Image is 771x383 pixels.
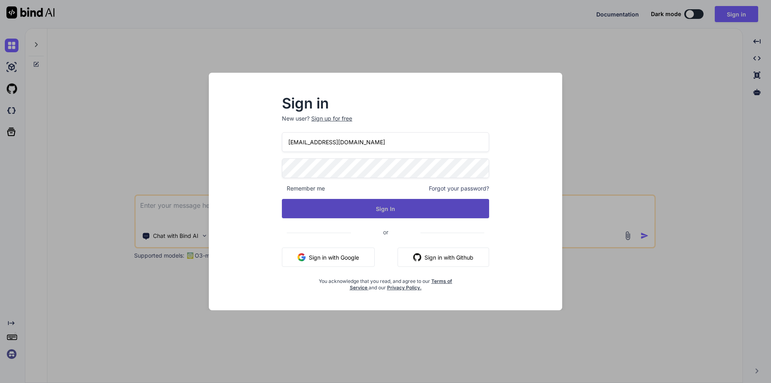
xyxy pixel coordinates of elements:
[316,273,455,291] div: You acknowledge that you read, and agree to our and our
[282,115,489,132] p: New user?
[282,184,325,193] span: Remember me
[351,222,420,242] span: or
[350,278,453,291] a: Terms of Service
[282,97,489,110] h2: Sign in
[282,248,375,267] button: Sign in with Google
[429,184,489,193] span: Forgot your password?
[282,199,489,218] button: Sign In
[387,285,422,291] a: Privacy Policy.
[311,115,352,123] div: Sign up for free
[298,253,306,261] img: google
[398,248,489,267] button: Sign in with Github
[413,253,421,261] img: github
[282,132,489,152] input: Login or Email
